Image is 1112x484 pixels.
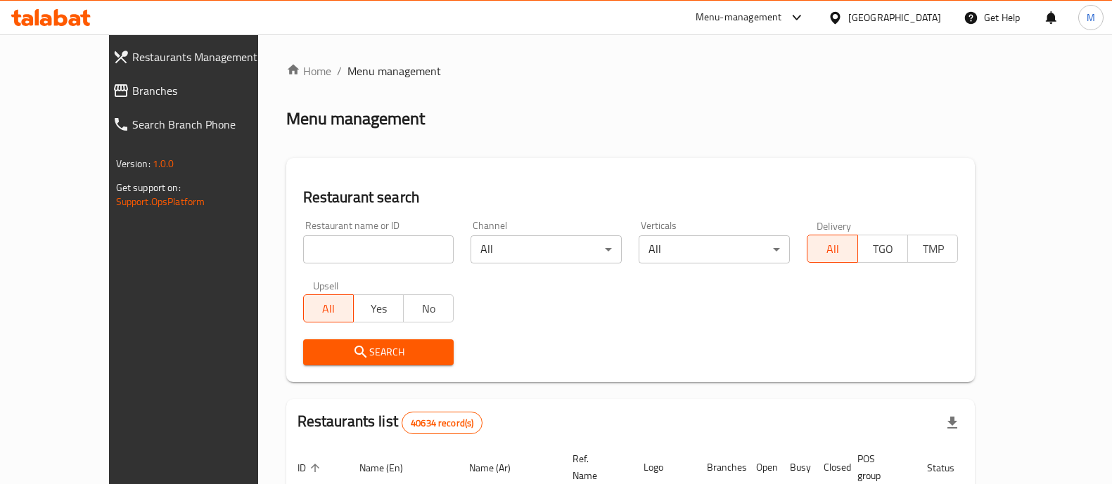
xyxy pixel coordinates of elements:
[409,299,448,319] span: No
[303,339,454,365] button: Search
[857,235,908,263] button: TGO
[153,155,174,173] span: 1.0.0
[303,235,454,263] input: Search for restaurant name or ID..
[101,74,295,107] a: Branches
[286,63,331,79] a: Home
[132,82,283,99] span: Branches
[402,412,482,434] div: Total records count
[469,459,529,476] span: Name (Ar)
[116,192,205,211] a: Support.OpsPlatform
[286,63,976,79] nav: breadcrumb
[807,235,857,263] button: All
[286,107,425,130] h2: Menu management
[347,63,441,79] span: Menu management
[696,9,782,26] div: Menu-management
[848,10,941,25] div: [GEOGRAPHIC_DATA]
[337,63,342,79] li: /
[359,299,398,319] span: Yes
[817,221,852,230] label: Delivery
[403,294,454,322] button: No
[298,459,324,476] span: ID
[864,239,902,259] span: TGO
[907,235,958,263] button: TMP
[935,406,969,440] div: Export file
[353,294,404,322] button: Yes
[927,459,973,476] span: Status
[813,239,852,259] span: All
[101,107,295,141] a: Search Branch Phone
[914,239,952,259] span: TMP
[303,187,959,208] h2: Restaurant search
[309,299,348,319] span: All
[314,344,443,361] span: Search
[313,280,339,290] label: Upsell
[1087,10,1095,25] span: M
[101,40,295,74] a: Restaurants Management
[402,417,482,430] span: 40634 record(s)
[132,116,283,133] span: Search Branch Phone
[116,178,181,197] span: Get support on:
[116,155,151,173] span: Version:
[639,235,790,263] div: All
[573,450,615,484] span: Ref. Name
[298,411,483,434] h2: Restaurants list
[132,48,283,65] span: Restaurants Management
[471,235,622,263] div: All
[359,459,421,476] span: Name (En)
[303,294,354,322] button: All
[857,450,899,484] span: POS group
